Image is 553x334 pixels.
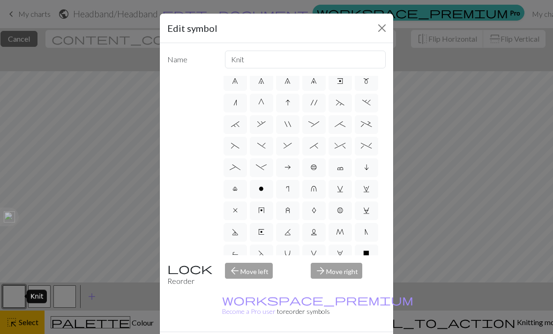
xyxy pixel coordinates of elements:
span: K [284,228,291,236]
span: I [285,99,290,106]
span: 9 [311,77,317,85]
span: a [284,163,291,171]
span: i [364,163,369,171]
span: v [337,185,344,193]
span: workspace_premium [222,293,413,306]
span: , [257,120,266,128]
span: S [258,250,265,257]
h5: Edit symbol [167,21,217,35]
small: to reorder symbols [222,296,413,315]
span: B [337,207,343,214]
span: . [362,99,371,106]
span: l [232,185,238,193]
span: x [233,207,238,214]
span: _ [230,163,240,171]
span: 8 [284,77,291,85]
span: C [363,207,370,214]
span: - [256,163,267,171]
span: y [258,207,265,214]
span: o [259,185,264,193]
span: e [337,77,343,85]
span: ; [335,120,345,128]
span: D [232,228,239,236]
span: ) [257,142,266,149]
span: 7 [258,77,264,85]
span: m [363,77,369,85]
span: R [232,250,239,257]
span: W [337,250,343,257]
span: ` [231,120,239,128]
span: ( [231,142,239,149]
span: & [284,142,292,149]
span: w [363,185,370,193]
span: ^ [335,142,345,149]
span: r [286,185,289,193]
span: ~ [336,99,344,106]
span: z [285,207,290,214]
div: Knit [27,290,47,304]
span: : [308,120,319,128]
span: N [365,228,368,236]
span: V [311,250,317,257]
span: " [284,120,291,128]
span: E [258,228,264,236]
span: b [311,163,317,171]
span: c [337,163,344,171]
span: U [284,250,291,257]
span: 6 [232,77,238,85]
span: u [311,185,317,193]
span: + [361,120,372,128]
span: ' [311,99,317,106]
label: Name [162,51,219,68]
span: X [363,250,369,257]
a: Become a Pro user [222,296,413,315]
span: L [311,228,317,236]
span: M [336,228,344,236]
span: G [258,99,264,106]
span: % [361,142,372,149]
span: A [312,207,316,214]
button: Close [374,21,389,36]
div: Reorder [162,263,219,287]
span: n [233,99,237,106]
